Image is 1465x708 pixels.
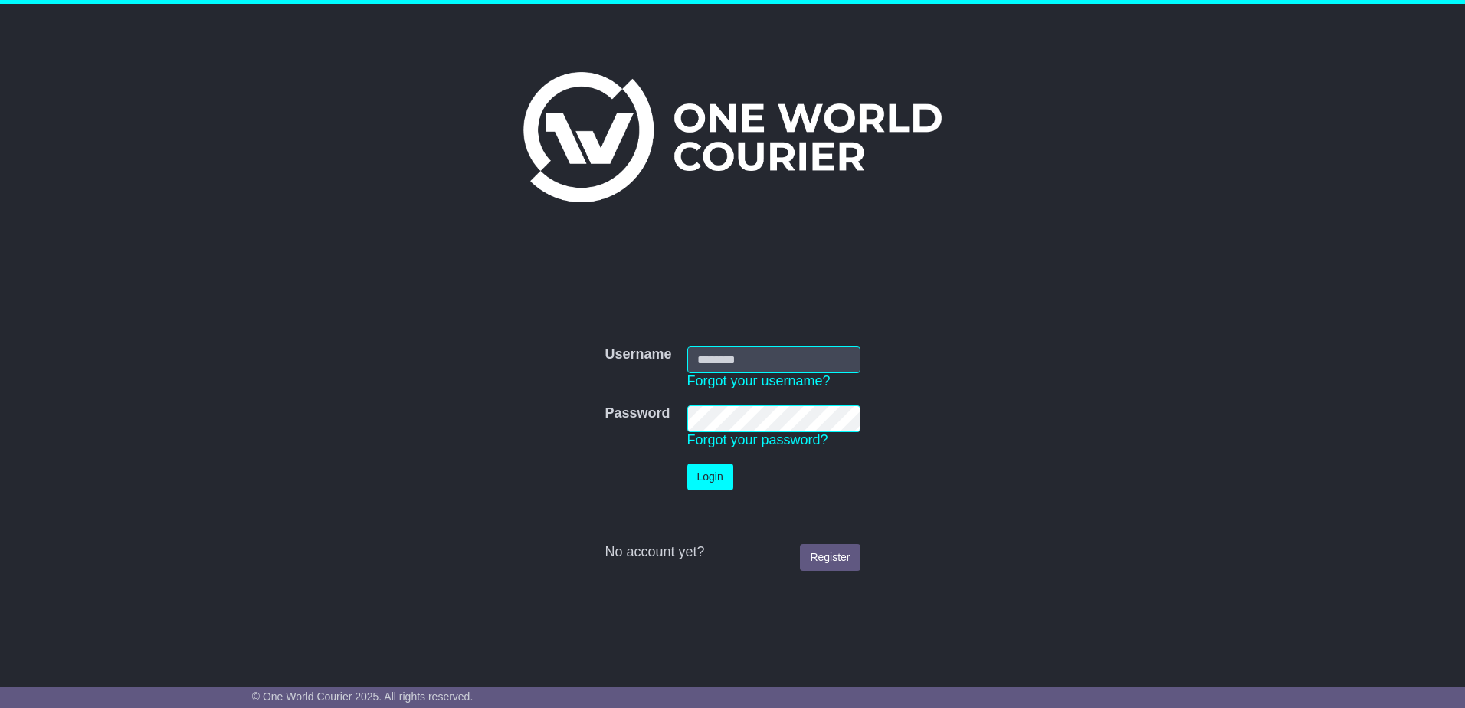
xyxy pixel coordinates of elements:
img: One World [523,72,942,202]
span: © One World Courier 2025. All rights reserved. [252,690,474,703]
label: Username [605,346,671,363]
div: No account yet? [605,544,860,561]
button: Login [687,464,733,490]
a: Forgot your username? [687,373,831,388]
a: Forgot your password? [687,432,828,447]
a: Register [800,544,860,571]
label: Password [605,405,670,422]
